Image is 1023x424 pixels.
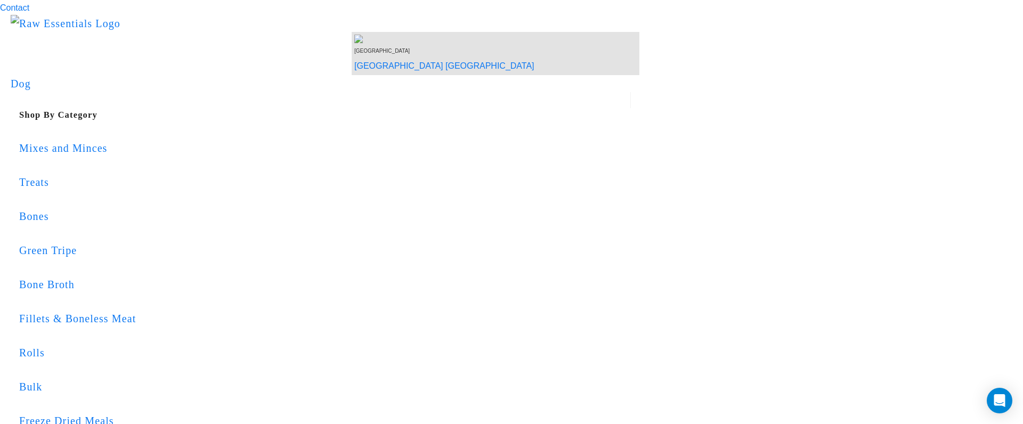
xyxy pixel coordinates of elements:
[19,310,631,327] div: Fillets & Boneless Meat
[19,208,631,225] div: Bones
[19,296,631,341] a: Fillets & Boneless Meat
[354,35,365,43] img: van-moving.png
[19,276,631,293] div: Bone Broth
[11,78,31,89] a: Dog
[19,227,631,273] a: Green Tripe
[19,159,631,205] a: Treats
[19,140,631,157] div: Mixes and Minces
[19,193,631,239] a: Bones
[19,242,631,259] div: Green Tripe
[354,61,443,70] a: [GEOGRAPHIC_DATA]
[19,108,631,123] h5: Shop By Category
[19,344,631,361] div: Rolls
[987,388,1012,413] div: Open Intercom Messenger
[354,48,410,54] span: [GEOGRAPHIC_DATA]
[19,125,631,171] a: Mixes and Minces
[19,174,631,191] div: Treats
[19,364,631,410] a: Bulk
[445,61,534,70] a: [GEOGRAPHIC_DATA]
[19,378,631,395] div: Bulk
[19,262,631,307] a: Bone Broth
[11,15,120,32] img: Raw Essentials Logo
[19,330,631,376] a: Rolls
